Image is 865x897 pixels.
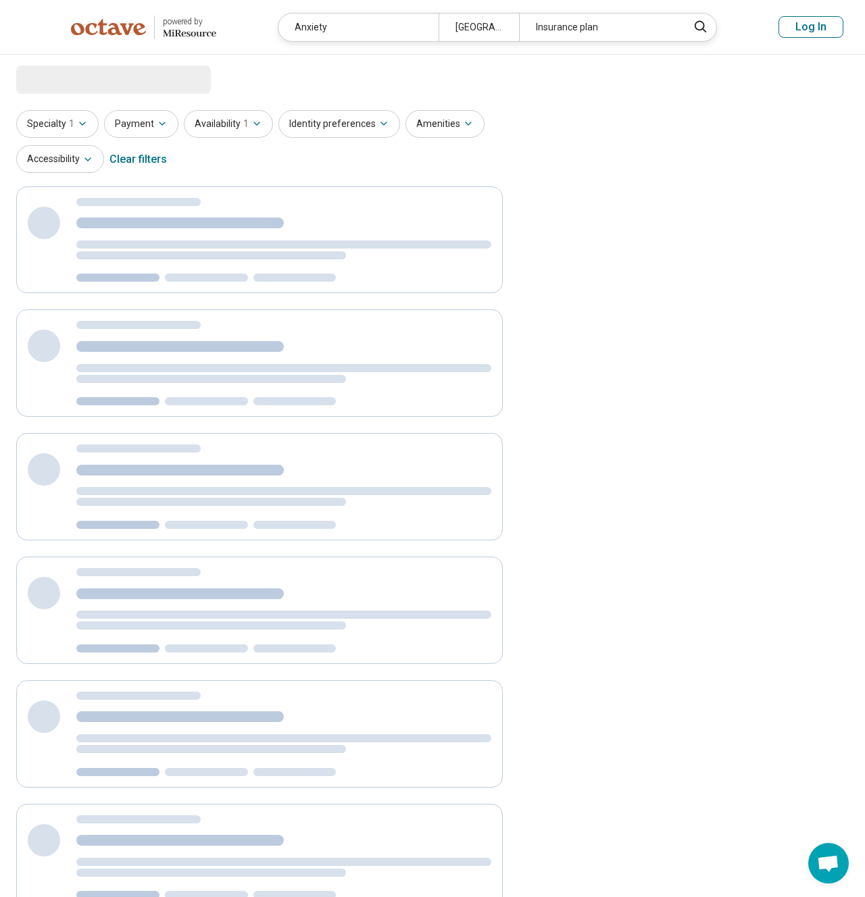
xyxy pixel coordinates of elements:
span: Loading... [16,66,130,93]
span: 1 [243,117,249,131]
div: [GEOGRAPHIC_DATA] [439,14,519,41]
div: powered by [163,16,216,28]
img: Octave [71,11,146,43]
div: Anxiety [278,14,439,41]
button: Availability1 [184,110,273,138]
button: Amenities [405,110,485,138]
div: Clear filters [109,143,167,176]
a: Octavepowered by [22,11,216,43]
button: Identity preferences [278,110,400,138]
div: Open chat [808,843,849,883]
button: Specialty1 [16,110,99,138]
div: Insurance plan [519,14,679,41]
button: Accessibility [16,145,104,173]
span: 1 [69,117,74,131]
button: Log In [778,16,843,38]
button: Payment [104,110,178,138]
